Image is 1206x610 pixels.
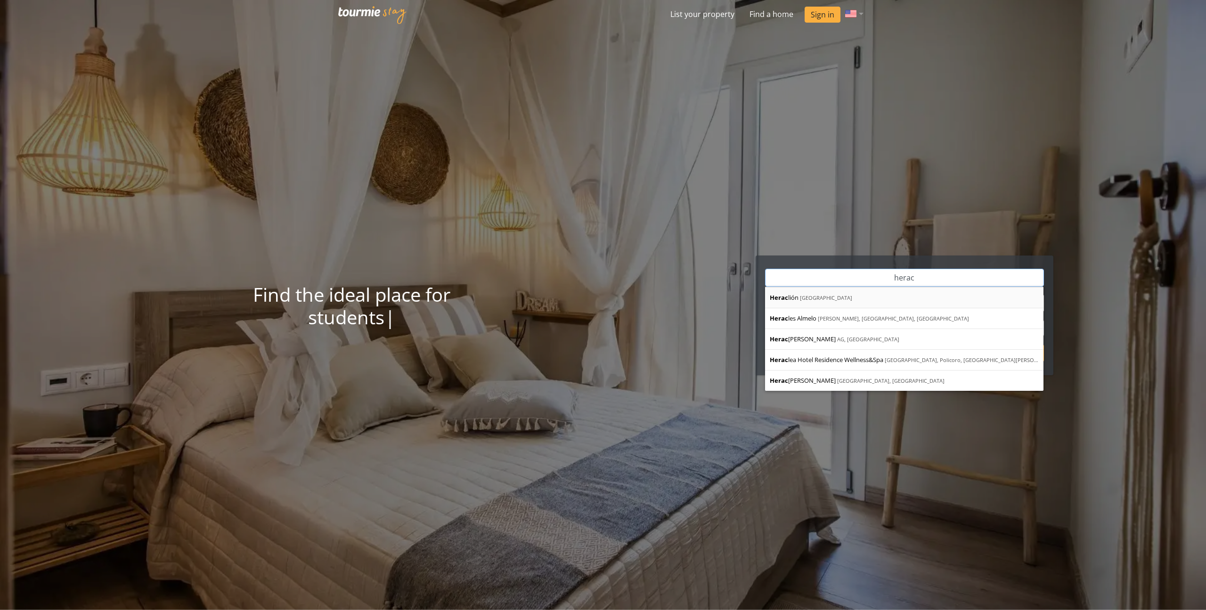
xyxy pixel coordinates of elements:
span: lión [770,293,800,302]
img: Tourmie Stay logo white [338,6,407,24]
span: Herac [770,376,788,385]
span: AG, [GEOGRAPHIC_DATA] [837,336,899,343]
span: [PERSON_NAME], [GEOGRAPHIC_DATA], [GEOGRAPHIC_DATA] [818,315,969,322]
a: List your property [663,5,742,24]
span: [PERSON_NAME] [770,335,837,343]
a: Sign in [805,7,840,23]
span: Herac [770,355,788,364]
span: [PERSON_NAME] [770,376,837,385]
a: Find a home [742,5,801,24]
span: Herac [770,293,788,302]
span: Herac [770,335,788,343]
span: s t u d e n t s [308,304,384,330]
span: [GEOGRAPHIC_DATA], Policoro, [GEOGRAPHIC_DATA][PERSON_NAME], [GEOGRAPHIC_DATA] [885,356,1112,363]
span: [GEOGRAPHIC_DATA], [GEOGRAPHIC_DATA] [837,377,945,384]
span: Herac [770,314,788,322]
input: Where do you want to stay? [765,269,1044,287]
span: les Almelo [770,314,818,322]
span: [GEOGRAPHIC_DATA] [800,294,852,301]
h1: Find the ideal place for [104,283,600,329]
span: lea Hotel Residence Wellness&Spa [770,355,885,364]
span: | [385,304,395,330]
